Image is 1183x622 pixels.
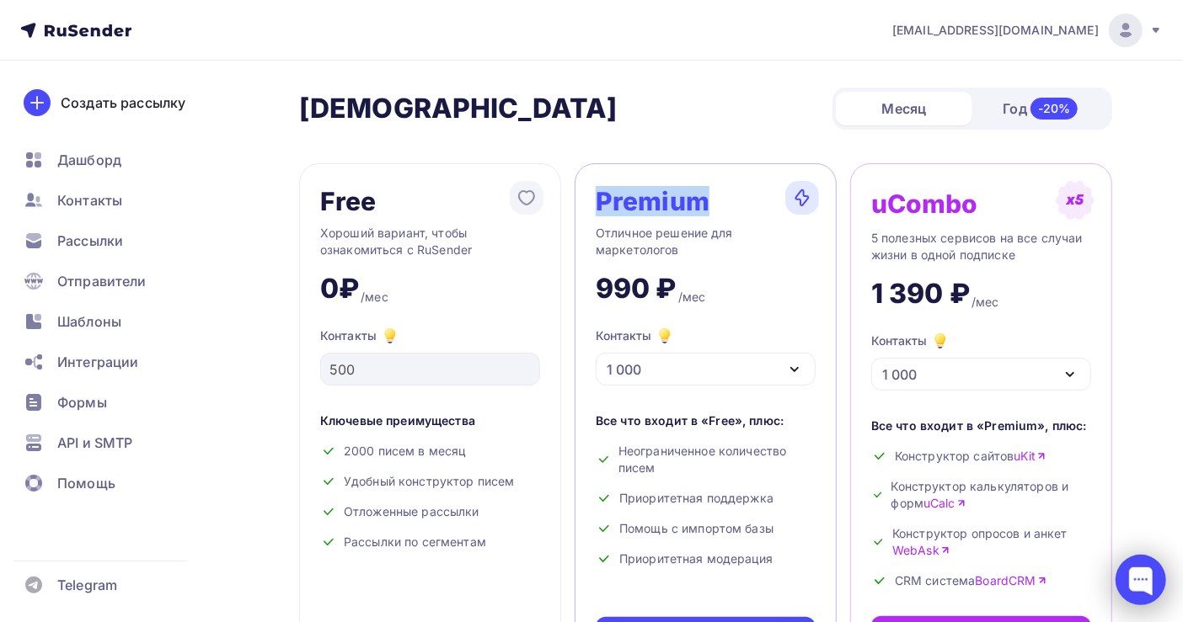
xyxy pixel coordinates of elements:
div: Контакты [320,326,540,346]
span: Интеграции [57,352,138,372]
div: Неограниченное количество писем [596,443,816,476]
div: Premium [596,188,709,215]
a: Контакты [13,183,214,217]
a: Формы [13,385,214,419]
span: Telegram [57,575,117,595]
h2: [DEMOGRAPHIC_DATA] [299,92,618,125]
span: Контакты [57,190,122,210]
div: Отличное решение для маркетологов [596,225,816,258]
span: Конструктор опросов и анкет [892,525,1091,559]
span: [EMAIL_ADDRESS][DOMAIN_NAME] [892,22,1099,39]
div: -20% [1030,98,1079,120]
div: Free [320,188,377,215]
span: Дашборд [57,150,121,170]
div: Контакты [596,326,675,346]
span: Конструктор калькуляторов и форм [891,478,1091,512]
div: Создать рассылку [61,93,185,113]
a: Рассылки [13,224,214,258]
span: Формы [57,392,107,412]
a: [EMAIL_ADDRESS][DOMAIN_NAME] [892,13,1163,47]
a: Шаблоны [13,305,214,338]
div: 1 390 ₽ [871,277,970,311]
div: Удобный конструктор писем [320,473,540,490]
span: Шаблоны [57,311,121,332]
div: /мес [972,294,999,311]
a: BoardCRM [976,572,1047,589]
a: WebAsk [892,542,950,559]
button: Контакты 1 000 [596,326,816,385]
div: 1 000 [882,364,917,385]
span: API и SMTP [57,433,132,453]
div: 2000 писем в месяц [320,443,540,460]
span: Конструктор сайтов [895,448,1046,465]
div: 5 полезных сервисов на все случаи жизни в одной подписке [871,230,1091,263]
div: Приоритетная поддержка [596,490,816,507]
span: Помощь [57,473,115,493]
div: Месяц [836,92,972,125]
a: uCalc [923,495,966,512]
div: Все что входит в «Premium», плюс: [871,417,1091,434]
div: Хороший вариант, чтобы ознакомиться с RuSender [320,225,540,258]
div: Год [972,91,1109,126]
a: Дашборд [13,143,214,177]
div: Отложенные рассылки [320,503,540,520]
div: Помощь с импортом базы [596,520,816,537]
button: Контакты 1 000 [871,331,1091,391]
span: Отправители [57,271,147,291]
span: CRM система [895,572,1047,589]
div: Все что входит в «Free», плюс: [596,412,816,429]
span: Рассылки [57,231,123,251]
div: /мес [678,289,706,306]
a: Отправители [13,264,214,298]
div: 1 000 [607,359,641,380]
div: Приоритетная модерация [596,550,816,567]
a: uKit [1014,448,1047,465]
div: Контакты [871,331,950,351]
div: Рассылки по сегментам [320,534,540,550]
div: 990 ₽ [596,272,677,306]
div: /мес [361,289,388,306]
div: Ключевые преимущества [320,412,540,429]
div: uCombo [871,190,978,217]
div: 0₽ [320,272,359,306]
